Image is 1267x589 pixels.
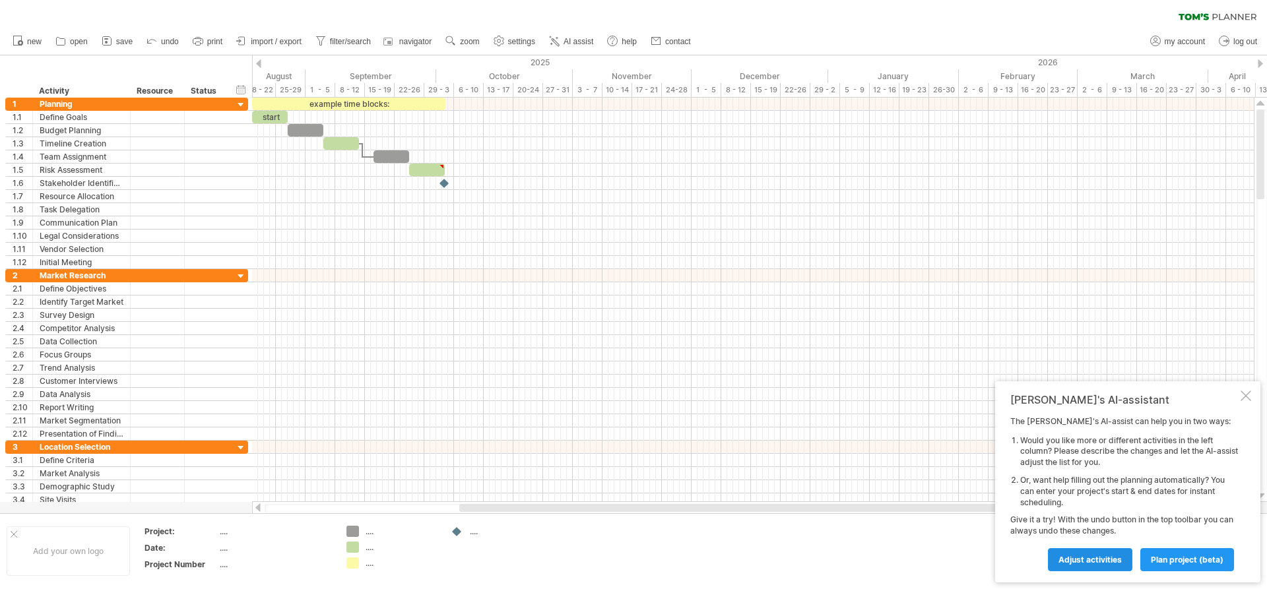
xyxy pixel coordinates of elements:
div: Planning [40,98,123,110]
div: 2.2 [13,295,32,308]
div: January 2026 [828,69,959,83]
div: 6 - 10 [1226,83,1256,97]
a: undo [143,33,183,50]
div: .... [470,526,542,537]
li: Or, want help filling out the planning automatically? You can enter your project's start & end da... [1020,475,1238,508]
div: Data Collection [40,335,123,348]
span: settings [508,37,535,46]
div: Project Number [145,559,217,570]
div: 1.6 [13,177,32,189]
a: filter/search [312,33,375,50]
div: 29 - 3 [424,83,454,97]
div: 1 - 5 [306,83,335,97]
div: .... [366,542,438,553]
div: February 2026 [959,69,1078,83]
div: 2.5 [13,335,32,348]
div: 22-26 [395,83,424,97]
div: March 2026 [1078,69,1208,83]
div: start [252,111,288,123]
div: 1.7 [13,190,32,202]
div: December 2025 [692,69,828,83]
div: 1.4 [13,150,32,163]
div: Demographic Study [40,480,123,493]
div: .... [220,559,331,570]
div: 8 - 12 [335,83,365,97]
div: 30 - 3 [1196,83,1226,97]
div: 13 - 17 [484,83,513,97]
div: 19 - 23 [899,83,929,97]
div: 3.4 [13,493,32,506]
div: 2.7 [13,361,32,374]
a: print [189,33,226,50]
div: 2.9 [13,388,32,400]
div: [PERSON_NAME]'s AI-assistant [1010,393,1238,406]
span: navigator [399,37,432,46]
a: navigator [381,33,436,50]
div: Resource Allocation [40,190,123,202]
div: 2.12 [13,427,32,440]
span: zoom [460,37,479,46]
div: 1.5 [13,164,32,176]
div: .... [220,542,331,553]
span: print [207,37,222,46]
div: 1.11 [13,243,32,255]
div: 12 - 16 [870,83,899,97]
div: 3 [13,441,32,453]
div: Add your own logo [7,526,130,576]
div: Budget Planning [40,124,123,137]
div: Define Criteria [40,454,123,466]
div: Legal Considerations [40,230,123,242]
div: 8 - 12 [721,83,751,97]
div: Location Selection [40,441,123,453]
div: Data Analysis [40,388,123,400]
span: open [70,37,88,46]
div: Focus Groups [40,348,123,361]
div: Risk Assessment [40,164,123,176]
div: 1 [13,98,32,110]
div: Define Objectives [40,282,123,295]
div: 26-30 [929,83,959,97]
div: 5 - 9 [840,83,870,97]
div: Competitor Analysis [40,322,123,334]
span: contact [665,37,691,46]
div: Stakeholder Identification [40,177,123,189]
div: 27 - 31 [543,83,573,97]
div: Customer Interviews [40,375,123,387]
span: help [622,37,637,46]
div: .... [220,526,331,537]
a: import / export [233,33,306,50]
div: 1.2 [13,124,32,137]
div: Market Analysis [40,467,123,480]
span: plan project (beta) [1151,555,1223,565]
div: Site Visits [40,493,123,506]
div: The [PERSON_NAME]'s AI-assist can help you in two ways: Give it a try! With the undo button in th... [1010,416,1238,571]
div: Task Delegation [40,203,123,216]
div: 22-26 [781,83,810,97]
div: Activity [39,84,123,98]
div: Status [191,84,220,98]
div: 3 - 7 [573,83,602,97]
a: my account [1147,33,1209,50]
a: new [9,33,46,50]
div: Team Assignment [40,150,123,163]
div: 3.1 [13,454,32,466]
div: Timeline Creation [40,137,123,150]
div: 3.2 [13,467,32,480]
div: 2.10 [13,401,32,414]
div: 20-24 [513,83,543,97]
div: 2.3 [13,309,32,321]
div: 1.10 [13,230,32,242]
div: Communication Plan [40,216,123,229]
div: Project: [145,526,217,537]
div: Resource [137,84,177,98]
div: .... [366,526,438,537]
div: 18 - 22 [246,83,276,97]
div: Survey Design [40,309,123,321]
div: 6 - 10 [454,83,484,97]
div: 2.4 [13,322,32,334]
div: 9 - 13 [989,83,1018,97]
div: 2.1 [13,282,32,295]
div: 16 - 20 [1137,83,1167,97]
a: settings [490,33,539,50]
div: 16 - 20 [1018,83,1048,97]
